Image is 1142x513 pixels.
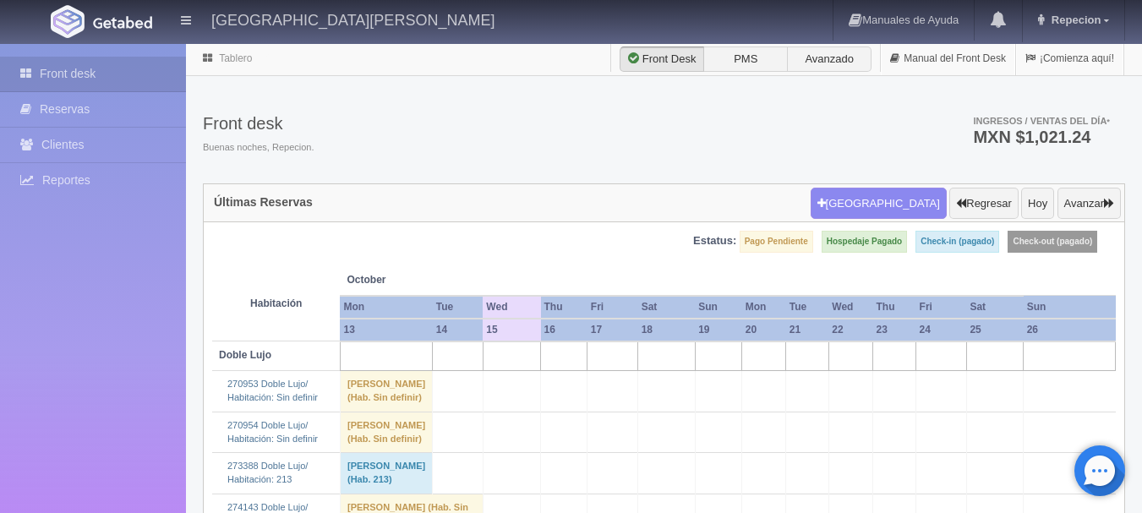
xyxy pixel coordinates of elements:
[742,296,786,319] th: Mon
[93,16,152,29] img: Getabed
[1057,188,1121,220] button: Avanzar
[695,296,742,319] th: Sun
[873,296,916,319] th: Thu
[828,296,872,319] th: Wed
[211,8,495,30] h4: [GEOGRAPHIC_DATA][PERSON_NAME]
[966,319,1023,341] th: 25
[433,319,484,341] th: 14
[219,52,252,64] a: Tablero
[433,296,484,319] th: Tue
[786,296,828,319] th: Tue
[227,379,318,402] a: 270953 Doble Lujo/Habitación: Sin definir
[1047,14,1101,26] span: Repecion
[638,296,695,319] th: Sat
[916,296,967,319] th: Fri
[873,319,916,341] th: 23
[915,231,999,253] label: Check-in (pagado)
[811,188,947,220] button: [GEOGRAPHIC_DATA]
[916,319,967,341] th: 24
[695,319,742,341] th: 19
[541,319,587,341] th: 16
[693,233,736,249] label: Estatus:
[822,231,907,253] label: Hospedaje Pagado
[703,46,788,72] label: PMS
[1024,319,1116,341] th: 26
[949,188,1018,220] button: Regresar
[966,296,1023,319] th: Sat
[1008,231,1097,253] label: Check-out (pagado)
[203,141,314,155] span: Buenas noches, Repecion.
[973,116,1110,126] span: Ingresos / Ventas del día
[881,42,1015,75] a: Manual del Front Desk
[51,5,85,38] img: Getabed
[483,319,540,341] th: 15
[587,296,638,319] th: Fri
[587,319,638,341] th: 17
[973,128,1110,145] h3: MXN $1,021.24
[250,297,302,309] strong: Habitación
[742,319,786,341] th: 20
[1024,296,1116,319] th: Sun
[203,114,314,133] h3: Front desk
[1016,42,1123,75] a: ¡Comienza aquí!
[340,319,432,341] th: 13
[227,461,308,484] a: 273388 Doble Lujo/Habitación: 213
[340,453,432,494] td: [PERSON_NAME] (Hab. 213)
[787,46,872,72] label: Avanzado
[828,319,872,341] th: 22
[340,412,432,452] td: [PERSON_NAME] (Hab. Sin definir)
[219,349,271,361] b: Doble Lujo
[620,46,704,72] label: Front Desk
[740,231,813,253] label: Pago Pendiente
[786,319,828,341] th: 21
[638,319,695,341] th: 18
[340,296,432,319] th: Mon
[1021,188,1054,220] button: Hoy
[347,273,476,287] span: October
[483,296,540,319] th: Wed
[227,420,318,444] a: 270954 Doble Lujo/Habitación: Sin definir
[214,196,313,209] h4: Últimas Reservas
[340,371,432,412] td: [PERSON_NAME] (Hab. Sin definir)
[541,296,587,319] th: Thu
